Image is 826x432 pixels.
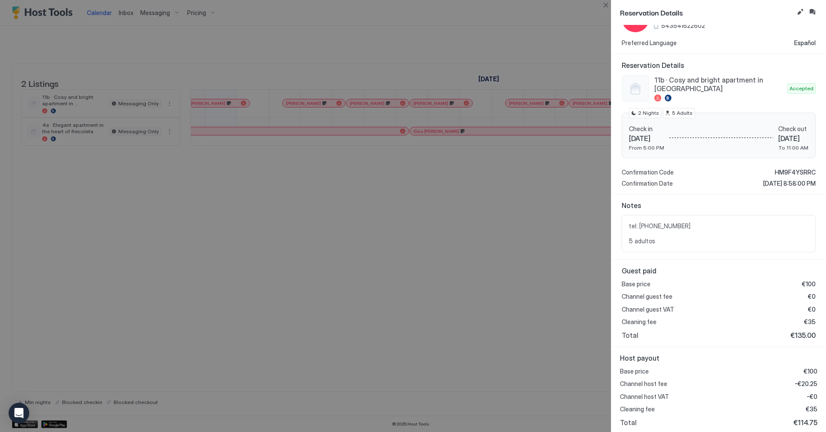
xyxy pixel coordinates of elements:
[804,318,816,326] span: €35
[622,39,677,47] span: Preferred Language
[622,61,816,70] span: Reservation Details
[789,85,814,92] span: Accepted
[620,7,793,18] span: Reservation Details
[620,393,669,401] span: Channel host VAT
[804,368,817,375] span: €100
[622,280,650,288] span: Base price
[672,109,693,117] span: 5 Adults
[793,418,817,427] span: €114.75
[661,22,705,30] span: 543541622602
[622,293,672,300] span: Channel guest fee
[794,39,816,47] span: Español
[629,144,664,151] span: From 5:00 PM
[622,267,816,275] span: Guest paid
[622,318,656,326] span: Cleaning fee
[638,109,659,117] span: 2 Nights
[629,125,664,133] span: Check in
[629,222,808,245] span: tel: [PHONE_NUMBER] 5 adultos
[790,331,816,340] span: €135.00
[620,354,817,362] span: Host payout
[802,280,816,288] span: €100
[778,144,808,151] span: To 11:00 AM
[763,180,816,187] span: [DATE] 8:58:00 PM
[622,306,674,313] span: Channel guest VAT
[620,380,667,388] span: Channel host fee
[620,418,637,427] span: Total
[622,180,673,187] span: Confirmation Date
[807,393,817,401] span: -€0
[778,125,808,133] span: Check out
[775,169,816,176] span: HM9F4YSRRC
[808,306,816,313] span: €0
[808,293,816,300] span: €0
[622,331,638,340] span: Total
[795,380,817,388] span: -€20.25
[806,405,817,413] span: €35
[807,7,817,17] button: Inbox
[629,134,664,143] span: [DATE]
[622,169,674,176] span: Confirmation Code
[9,403,29,423] div: Open Intercom Messenger
[654,76,784,93] span: 11b · Cosy and bright apartment in [GEOGRAPHIC_DATA]
[620,405,655,413] span: Cleaning fee
[620,368,649,375] span: Base price
[795,7,805,17] button: Edit reservation
[622,201,816,210] span: Notes
[778,134,808,143] span: [DATE]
